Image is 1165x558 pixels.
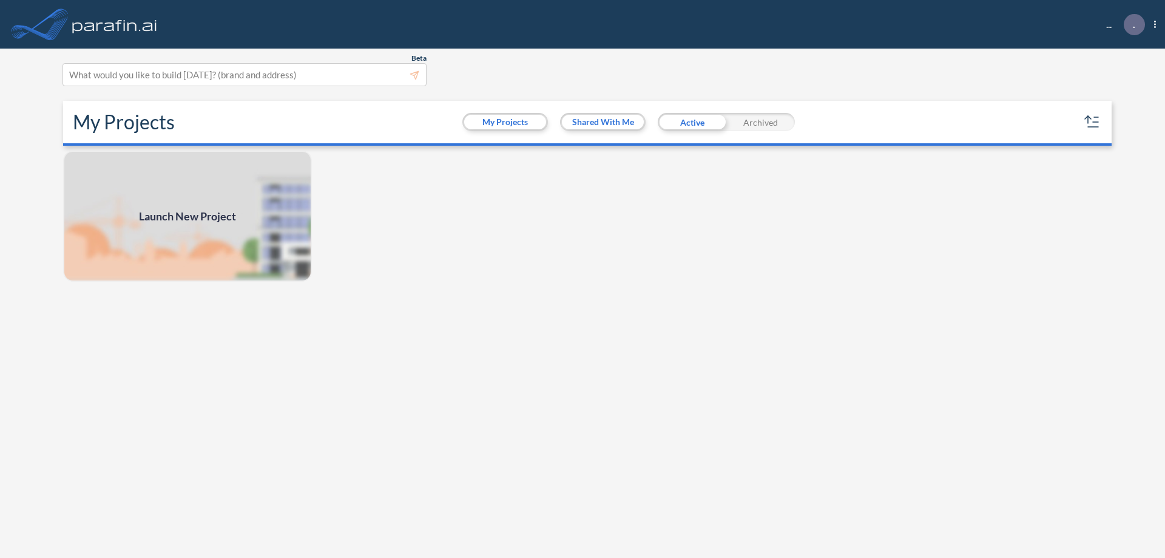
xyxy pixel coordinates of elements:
[464,115,546,129] button: My Projects
[1133,19,1135,30] p: .
[726,113,795,131] div: Archived
[70,12,160,36] img: logo
[562,115,644,129] button: Shared With Me
[658,113,726,131] div: Active
[139,208,236,225] span: Launch New Project
[63,151,312,282] a: Launch New Project
[411,53,427,63] span: Beta
[1088,14,1156,35] div: ...
[1082,112,1102,132] button: sort
[73,111,175,134] h2: My Projects
[63,151,312,282] img: add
